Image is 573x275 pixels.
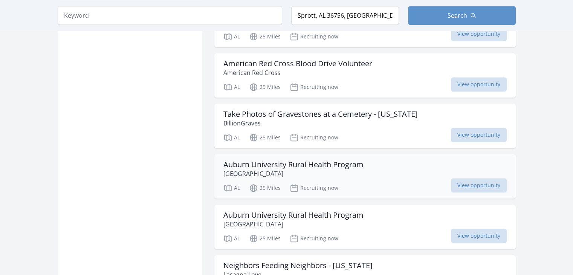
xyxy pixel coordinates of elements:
[223,169,364,178] p: [GEOGRAPHIC_DATA]
[214,205,516,249] a: Auburn University Rural Health Program [GEOGRAPHIC_DATA] AL 25 Miles Recruiting now View opportunity
[451,27,507,41] span: View opportunity
[58,6,282,25] input: Keyword
[223,133,240,142] p: AL
[223,160,364,169] h3: Auburn University Rural Health Program
[223,110,418,119] h3: Take Photos of Gravestones at a Cemetery - [US_STATE]
[451,77,507,92] span: View opportunity
[451,178,507,192] span: View opportunity
[451,229,507,243] span: View opportunity
[223,261,373,270] h3: Neighbors Feeding Neighbors - [US_STATE]
[223,211,364,220] h3: Auburn University Rural Health Program
[223,68,372,77] p: American Red Cross
[290,82,338,92] p: Recruiting now
[290,32,338,41] p: Recruiting now
[223,119,418,128] p: BillionGraves
[214,154,516,199] a: Auburn University Rural Health Program [GEOGRAPHIC_DATA] AL 25 Miles Recruiting now View opportunity
[249,32,281,41] p: 25 Miles
[249,133,281,142] p: 25 Miles
[214,53,516,98] a: American Red Cross Blood Drive Volunteer American Red Cross AL 25 Miles Recruiting now View oppor...
[451,128,507,142] span: View opportunity
[223,82,240,92] p: AL
[223,32,240,41] p: AL
[214,104,516,148] a: Take Photos of Gravestones at a Cemetery - [US_STATE] BillionGraves AL 25 Miles Recruiting now Vi...
[223,183,240,192] p: AL
[223,59,372,68] h3: American Red Cross Blood Drive Volunteer
[249,234,281,243] p: 25 Miles
[408,6,516,25] button: Search
[290,234,338,243] p: Recruiting now
[291,6,399,25] input: Location
[249,183,281,192] p: 25 Miles
[223,220,364,229] p: [GEOGRAPHIC_DATA]
[290,183,338,192] p: Recruiting now
[448,11,467,20] span: Search
[290,133,338,142] p: Recruiting now
[223,234,240,243] p: AL
[249,82,281,92] p: 25 Miles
